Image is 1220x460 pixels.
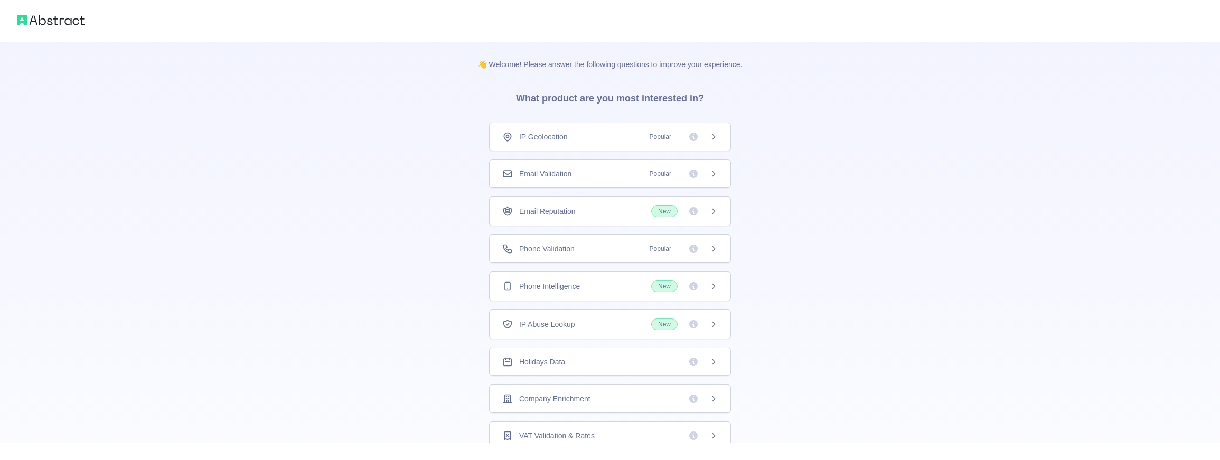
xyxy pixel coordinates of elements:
span: Phone Intelligence [519,281,580,292]
span: Holidays Data [519,356,565,367]
span: Popular [643,132,678,142]
span: New [651,280,678,292]
span: Phone Validation [519,243,575,254]
span: IP Abuse Lookup [519,319,575,330]
p: 👋 Welcome! Please answer the following questions to improve your experience. [461,42,759,70]
span: New [651,205,678,217]
span: Popular [643,243,678,254]
span: Popular [643,168,678,179]
span: IP Geolocation [519,132,568,142]
span: Email Validation [519,168,571,179]
h3: What product are you most interested in? [499,70,721,123]
span: VAT Validation & Rates [519,430,595,441]
span: Email Reputation [519,206,576,217]
span: Company Enrichment [519,393,590,404]
span: New [651,318,678,330]
img: Abstract logo [17,13,85,27]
